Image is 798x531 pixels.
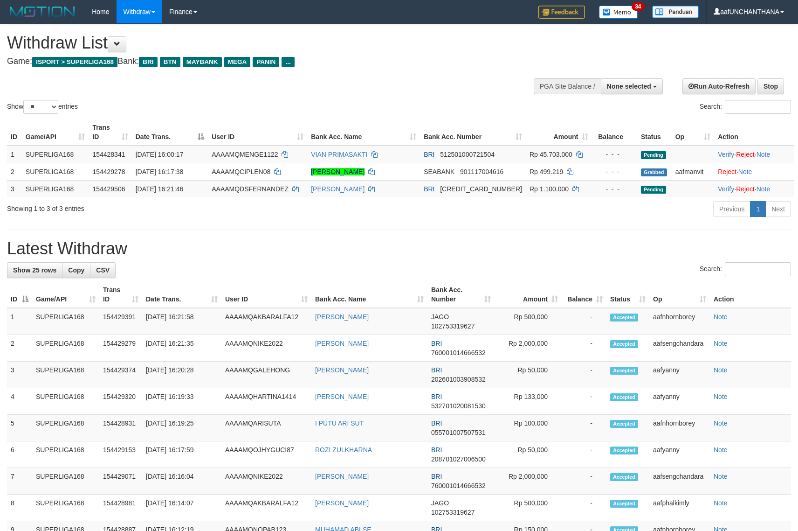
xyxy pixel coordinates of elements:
a: Reject [736,185,755,193]
td: SUPERLIGA168 [32,468,99,495]
span: Accepted [610,473,638,481]
td: 1 [7,146,22,163]
td: aafsengchandara [649,468,710,495]
span: BRI [431,419,442,427]
td: AAAAMQAKBARALFA12 [221,495,311,521]
td: SUPERLIGA168 [22,163,89,180]
td: AAAAMQAKBARALFA12 [221,308,311,335]
td: 5 [7,415,32,441]
span: 154428341 [92,151,125,158]
th: Game/API: activate to sort column ascending [22,119,89,146]
span: Accepted [610,500,638,508]
a: ROZI ZULKHARNA [315,446,372,454]
td: Rp 50,000 [495,441,562,468]
td: 154429153 [99,441,142,468]
td: 154429374 [99,362,142,388]
span: Show 25 rows [13,266,56,274]
span: BTN [160,57,180,67]
span: Pending [641,151,666,159]
th: Action [710,281,791,308]
td: Rp 2,000,000 [495,468,562,495]
span: Copy 055701007507531 to clipboard [431,429,486,436]
img: Feedback.jpg [538,6,585,19]
span: Copy 760001014666532 to clipboard [431,482,486,489]
th: Trans ID: activate to sort column ascending [89,119,131,146]
th: Op: activate to sort column ascending [649,281,710,308]
td: aafyanny [649,388,710,415]
a: Next [765,201,791,217]
div: - - - [596,167,633,176]
td: - [562,495,606,521]
span: CSV [96,266,110,274]
td: - [562,335,606,362]
td: 2 [7,163,22,180]
label: Search: [700,100,791,114]
td: AAAAMQARISUTA [221,415,311,441]
span: Copy 901117004616 to clipboard [460,168,503,175]
span: Copy 512501000721504 to clipboard [440,151,495,158]
th: Date Trans.: activate to sort column ascending [142,281,221,308]
span: BRI [139,57,157,67]
span: PANIN [253,57,279,67]
a: Note [714,340,728,347]
input: Search: [725,100,791,114]
td: AAAAMQGALEHONG [221,362,311,388]
span: [DATE] 16:21:46 [136,185,183,193]
span: SEABANK [424,168,454,175]
th: ID [7,119,22,146]
span: Accepted [610,314,638,321]
span: Rp 1.100.000 [530,185,569,193]
a: Verify [718,185,734,193]
th: Amount: activate to sort column ascending [526,119,592,146]
td: · · [714,146,794,163]
img: Button%20Memo.svg [599,6,638,19]
span: BRI [431,340,442,347]
th: Bank Acc. Name: activate to sort column ascending [307,119,420,146]
td: Rp 500,000 [495,308,562,335]
td: 1 [7,308,32,335]
a: Note [757,151,770,158]
td: 7 [7,468,32,495]
td: SUPERLIGA168 [32,441,99,468]
span: [DATE] 16:00:17 [136,151,183,158]
th: Action [714,119,794,146]
td: aafyanny [649,362,710,388]
span: Pending [641,186,666,194]
a: Verify [718,151,734,158]
td: - [562,362,606,388]
td: 8 [7,495,32,521]
span: Accepted [610,393,638,401]
td: 3 [7,180,22,197]
img: panduan.png [652,6,699,18]
th: Date Trans.: activate to sort column descending [132,119,208,146]
th: ID: activate to sort column descending [7,281,32,308]
td: Rp 100,000 [495,415,562,441]
td: [DATE] 16:20:28 [142,362,221,388]
label: Search: [700,262,791,276]
td: 154429320 [99,388,142,415]
td: Rp 500,000 [495,495,562,521]
td: - [562,468,606,495]
span: AAAAMQDSFERNANDEZ [212,185,289,193]
h4: Game: Bank: [7,57,523,66]
span: 154429506 [92,185,125,193]
span: None selected [607,83,651,90]
a: [PERSON_NAME] [315,340,369,347]
td: 154429391 [99,308,142,335]
a: [PERSON_NAME] [315,393,369,400]
td: Rp 133,000 [495,388,562,415]
span: BRI [424,185,434,193]
span: Accepted [610,447,638,454]
span: Copy 102753319627 to clipboard [431,509,475,516]
span: Copy [68,266,84,274]
h1: Withdraw List [7,34,523,52]
a: Previous [713,201,750,217]
div: PGA Site Balance / [534,78,601,94]
span: MEGA [224,57,251,67]
td: aafnhornborey [649,308,710,335]
th: Bank Acc. Number: activate to sort column ascending [420,119,526,146]
span: BRI [431,366,442,374]
th: Balance: activate to sort column ascending [562,281,606,308]
a: 1 [750,201,766,217]
td: SUPERLIGA168 [22,180,89,197]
